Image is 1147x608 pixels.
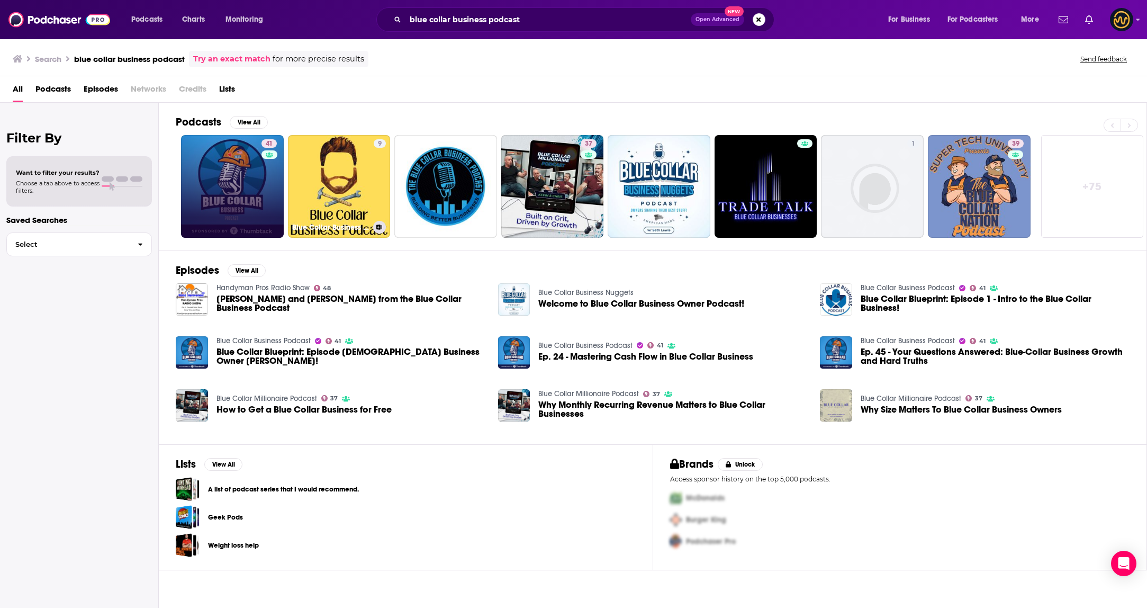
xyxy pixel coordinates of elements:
[176,264,219,277] h2: Episodes
[335,339,341,344] span: 41
[84,81,118,102] span: Episodes
[176,477,200,501] a: A list of podcast series that I would recommend.
[725,6,744,16] span: New
[643,391,660,397] a: 37
[208,484,359,495] a: A list of podcast series that I would recommend.
[861,294,1130,312] a: Blue Collar Blueprint: Episode 1 - Intro to the Blue Collar Business!
[7,241,129,248] span: Select
[888,12,930,27] span: For Business
[216,347,485,365] span: Blue Collar Blueprint: Episode [DEMOGRAPHIC_DATA] Business Owner [PERSON_NAME]!
[176,283,208,316] img: Grant and Garrett Frazey from the Blue Collar Business Podcast
[323,286,331,291] span: 48
[538,352,753,361] a: Ep. 24 - Mastering Cash Flow in Blue Collar Business
[216,283,310,292] a: Handyman Pros Radio Show
[979,286,986,291] span: 41
[216,394,317,403] a: Blue Collar Millionaire Podcast
[1110,8,1133,31] button: Show profile menu
[261,139,277,148] a: 41
[176,505,200,529] span: Geek Pods
[821,135,924,238] a: 1
[686,537,736,546] span: Podchaser Pro
[330,396,338,401] span: 37
[970,285,986,291] a: 41
[230,116,268,129] button: View All
[176,458,196,471] h2: Lists
[131,81,166,102] span: Networks
[8,10,110,30] img: Podchaser - Follow, Share and Rate Podcasts
[1111,551,1136,576] div: Open Intercom Messenger
[321,395,338,401] a: 37
[204,458,242,471] button: View All
[941,11,1014,28] button: open menu
[225,12,263,27] span: Monitoring
[16,169,100,176] span: Want to filter your results?
[176,458,242,471] a: ListsView All
[666,531,686,552] img: Third Pro Logo
[182,12,205,27] span: Charts
[666,509,686,531] img: Second Pro Logo
[176,533,200,557] a: Weight loss help
[498,283,530,316] img: Welcome to Blue Collar Business Owner Podcast!
[131,12,162,27] span: Podcasts
[1077,55,1130,64] button: Send feedback
[219,81,235,102] a: Lists
[538,400,807,418] span: Why Monthly Recurring Revenue Matters to Blue Collar Businesses
[216,294,485,312] span: [PERSON_NAME] and [PERSON_NAME] from the Blue Collar Business Podcast
[35,54,61,64] h3: Search
[208,540,259,551] a: Weight loss help
[1041,135,1144,238] a: +75
[176,115,221,129] h2: Podcasts
[581,139,597,148] a: 37
[266,139,273,149] span: 41
[228,264,266,277] button: View All
[1012,139,1019,149] span: 39
[16,180,100,194] span: Choose a tab above to access filters.
[670,458,714,471] h2: Brands
[498,389,530,422] img: Why Monthly Recurring Revenue Matters to Blue Collar Businesses
[979,339,986,344] span: 41
[820,336,852,369] img: Ep. 45 - Your Questions Answered: Blue-Collar Business Growth and Hard Truths
[538,389,639,398] a: Blue Collar Millionaire Podcast
[686,515,726,524] span: Burger King
[314,285,331,291] a: 48
[647,342,663,348] a: 41
[666,487,686,509] img: First Pro Logo
[216,405,392,414] span: How to Get a Blue Collar Business for Free
[181,135,284,238] a: 41
[374,139,386,148] a: 9
[1110,8,1133,31] span: Logged in as LowerStreet
[6,215,152,225] p: Saved Searches
[696,17,739,22] span: Open Advanced
[718,458,763,471] button: Unlock
[881,11,943,28] button: open menu
[176,389,208,422] img: How to Get a Blue Collar Business for Free
[498,336,530,369] img: Ep. 24 - Mastering Cash Flow in Blue Collar Business
[35,81,71,102] a: Podcasts
[1014,11,1052,28] button: open menu
[911,139,915,149] span: 1
[861,394,961,403] a: Blue Collar Millionaire Podcast
[907,139,919,148] a: 1
[965,395,982,401] a: 37
[386,7,784,32] div: Search podcasts, credits, & more...
[820,283,852,316] a: Blue Collar Blueprint: Episode 1 - Intro to the Blue Collar Business!
[820,389,852,422] a: Why Size Matters To Blue Collar Business Owners
[861,347,1130,365] a: Ep. 45 - Your Questions Answered: Blue-Collar Business Growth and Hard Truths
[861,405,1062,414] a: Why Size Matters To Blue Collar Business Owners
[928,135,1031,238] a: 39
[208,512,243,523] a: Geek Pods
[1110,8,1133,31] img: User Profile
[13,81,23,102] a: All
[124,11,176,28] button: open menu
[861,336,955,345] a: Blue Collar Business Podcast
[179,81,206,102] span: Credits
[273,53,364,65] span: for more precise results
